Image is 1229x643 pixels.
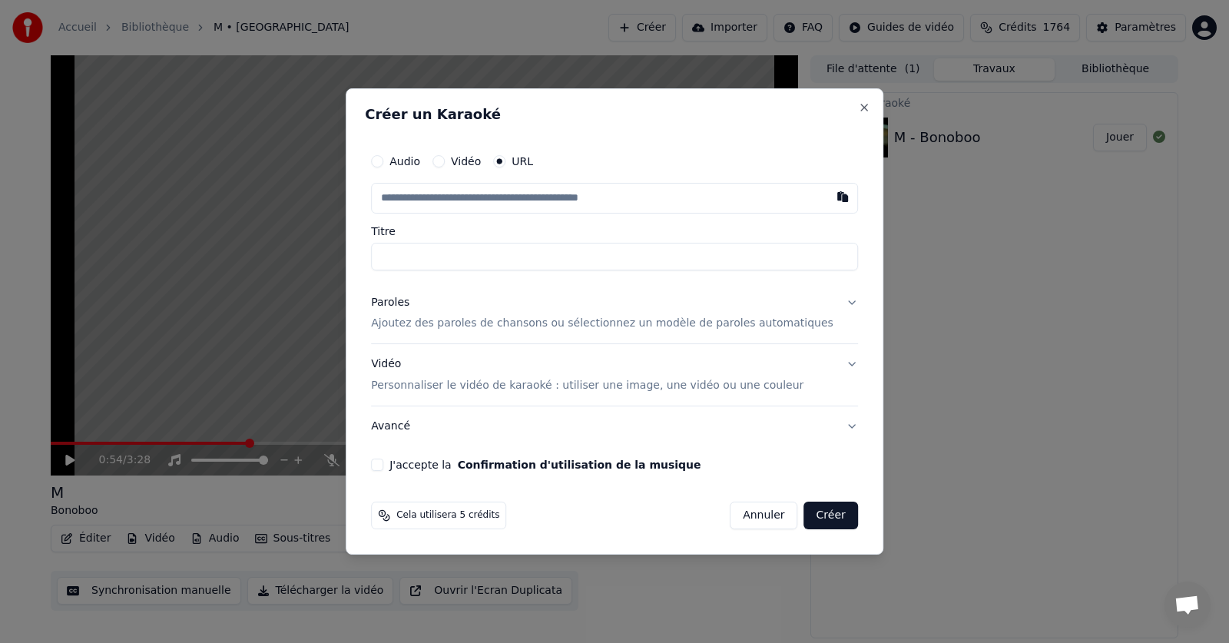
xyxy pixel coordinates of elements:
[371,317,833,332] p: Ajoutez des paroles de chansons ou sélectionnez un modèle de paroles automatiques
[365,108,864,121] h2: Créer un Karaoké
[371,345,858,406] button: VidéoPersonnaliser le vidéo de karaoké : utiliser une image, une vidéo ou une couleur
[458,459,701,470] button: J'accepte la
[804,502,858,529] button: Créer
[451,156,481,167] label: Vidéo
[730,502,797,529] button: Annuler
[371,226,858,237] label: Titre
[371,283,858,344] button: ParolesAjoutez des paroles de chansons ou sélectionnez un modèle de paroles automatiques
[512,156,533,167] label: URL
[371,406,858,446] button: Avancé
[396,509,499,522] span: Cela utilisera 5 crédits
[371,295,409,310] div: Paroles
[389,459,701,470] label: J'accepte la
[371,357,803,394] div: Vidéo
[371,378,803,393] p: Personnaliser le vidéo de karaoké : utiliser une image, une vidéo ou une couleur
[389,156,420,167] label: Audio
